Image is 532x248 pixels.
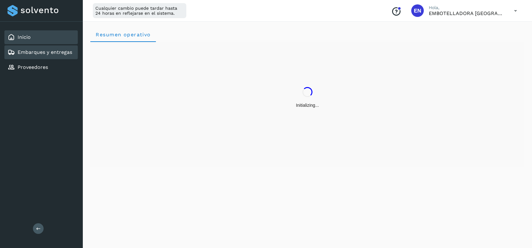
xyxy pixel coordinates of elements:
a: Embarques y entregas [18,49,72,55]
a: Proveedores [18,64,48,70]
a: Inicio [18,34,31,40]
p: EMBOTELLADORA NIAGARA DE MEXICO [429,10,504,16]
div: Embarques y entregas [4,45,78,59]
p: Hola, [429,5,504,10]
span: Resumen operativo [95,32,151,38]
div: Cualquier cambio puede tardar hasta 24 horas en reflejarse en el sistema. [93,3,186,18]
div: Inicio [4,30,78,44]
div: Proveedores [4,60,78,74]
